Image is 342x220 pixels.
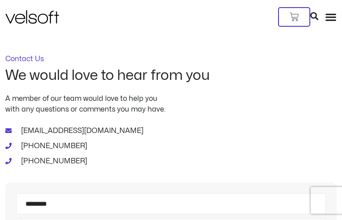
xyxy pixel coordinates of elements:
[5,93,337,115] p: A member of our team would love to help you with any questions or comments you may have.
[5,68,337,83] h2: We would love to hear from you
[19,125,144,136] span: [EMAIL_ADDRESS][DOMAIN_NAME]
[19,156,87,166] span: [PHONE_NUMBER]
[5,10,59,24] img: Velsoft Training Materials
[19,141,87,151] span: [PHONE_NUMBER]
[5,55,337,62] p: Contact Us
[325,11,337,23] div: Menu Toggle
[5,125,337,136] a: [EMAIL_ADDRESS][DOMAIN_NAME]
